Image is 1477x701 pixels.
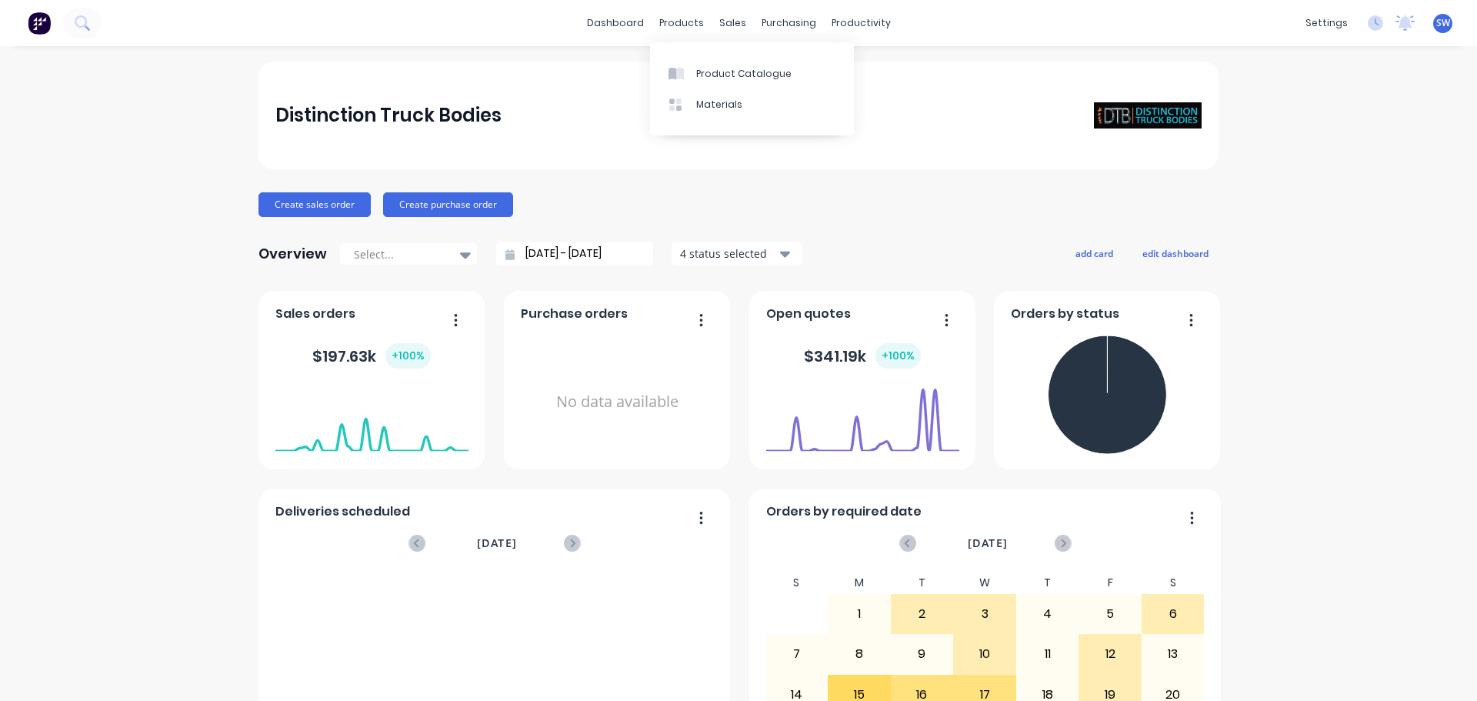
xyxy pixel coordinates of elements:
span: Purchase orders [521,305,628,323]
div: 5 [1079,595,1141,633]
a: dashboard [579,12,652,35]
span: [DATE] [477,535,517,552]
span: SW [1436,16,1450,30]
div: productivity [824,12,899,35]
div: $ 197.63k [312,343,431,369]
button: edit dashboard [1132,243,1219,263]
div: settings [1298,12,1355,35]
div: 13 [1142,635,1204,673]
div: + 100 % [385,343,431,369]
div: Materials [696,98,742,112]
div: sales [712,12,754,35]
div: 11 [1017,635,1079,673]
div: F [1079,572,1142,594]
div: T [1016,572,1079,594]
div: 12 [1079,635,1141,673]
button: add card [1065,243,1123,263]
div: $ 341.19k [804,343,921,369]
div: + 100 % [875,343,921,369]
div: S [765,572,829,594]
div: 9 [892,635,953,673]
div: Product Catalogue [696,67,792,81]
div: products [652,12,712,35]
div: S [1142,572,1205,594]
button: Create sales order [258,192,371,217]
span: [DATE] [968,535,1008,552]
div: 8 [829,635,890,673]
div: 10 [954,635,1015,673]
div: M [828,572,891,594]
div: 4 status selected [680,245,777,262]
div: purchasing [754,12,824,35]
button: Create purchase order [383,192,513,217]
img: Factory [28,12,51,35]
div: W [953,572,1016,594]
div: 4 [1017,595,1079,633]
div: Distinction Truck Bodies [275,100,502,131]
button: 4 status selected [672,242,802,265]
div: 2 [892,595,953,633]
div: 1 [829,595,890,633]
div: T [891,572,954,594]
span: Orders by status [1011,305,1119,323]
div: 6 [1142,595,1204,633]
a: Product Catalogue [650,58,854,88]
img: Distinction Truck Bodies [1094,102,1202,129]
span: Deliveries scheduled [275,502,410,521]
div: Overview [258,239,327,269]
span: Sales orders [275,305,355,323]
div: 7 [766,635,828,673]
span: Open quotes [766,305,851,323]
div: 3 [954,595,1015,633]
a: Materials [650,89,854,120]
div: No data available [521,329,714,475]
